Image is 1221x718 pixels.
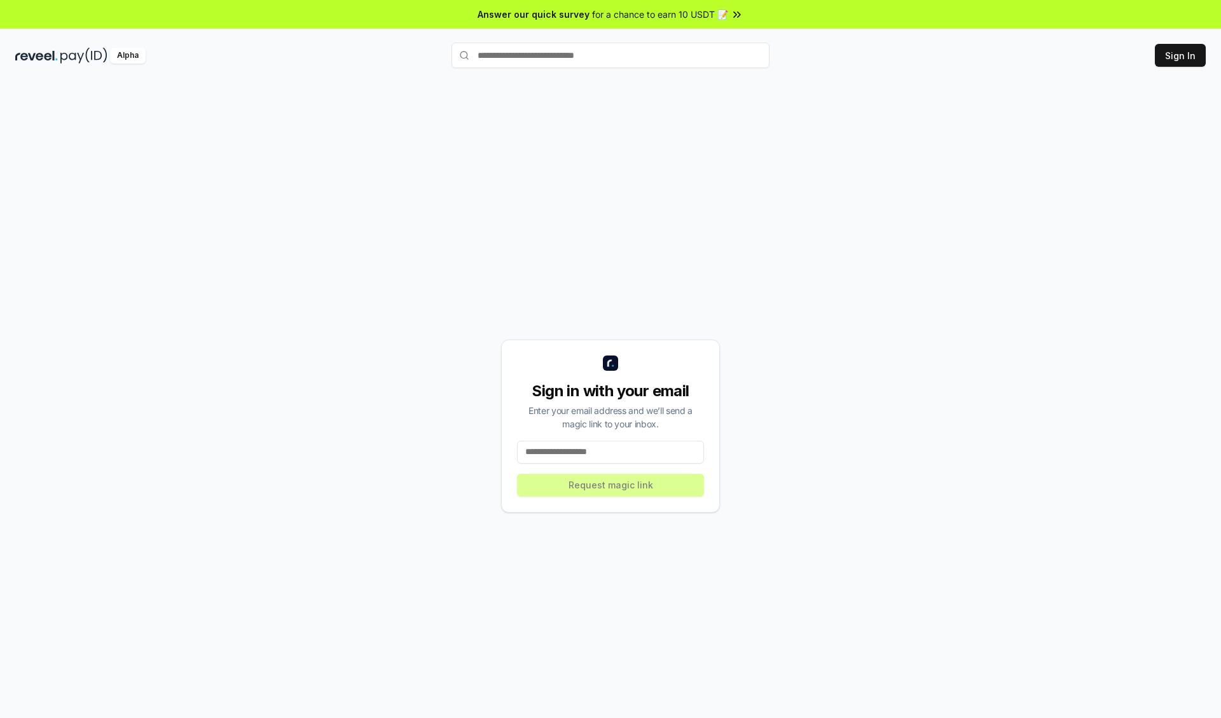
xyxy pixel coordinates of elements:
div: Alpha [110,48,146,64]
div: Enter your email address and we’ll send a magic link to your inbox. [517,404,704,431]
span: Answer our quick survey [478,8,590,21]
img: logo_small [603,356,618,371]
span: for a chance to earn 10 USDT 📝 [592,8,728,21]
img: pay_id [60,48,107,64]
div: Sign in with your email [517,381,704,401]
img: reveel_dark [15,48,58,64]
button: Sign In [1155,44,1206,67]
